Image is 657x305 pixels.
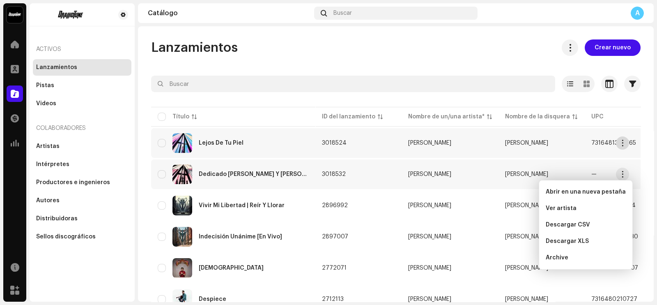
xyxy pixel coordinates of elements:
span: Ezequiel Ortigoza [505,265,548,271]
re-m-nav-item: Autores [33,192,131,209]
span: Ezequiel Ortigoza [505,234,548,240]
div: Indecisión Unánime [En Vivo] [199,234,282,240]
div: Lejos De Tu Piel [199,140,244,146]
span: 2897007 [322,234,348,240]
span: Crear nuevo [595,39,631,56]
span: Buscar [333,10,352,16]
div: [PERSON_NAME] [408,203,451,208]
span: Ezequiel Ortigoza [505,171,548,177]
div: Autores [36,197,60,204]
re-m-nav-item: Videos [33,95,131,112]
div: Samsara [199,265,264,271]
span: 3018524 [322,140,347,146]
span: Descargar CSV [546,222,590,228]
span: Lanzamientos [151,39,238,56]
button: Crear nuevo [585,39,641,56]
input: Buscar [151,76,555,92]
re-a-nav-header: Activos [33,39,131,59]
span: 3018532 [322,171,346,177]
img: 7543a010-ee01-4ecd-aac5-ba19d6e25b11 [172,164,192,184]
div: Título [172,113,189,121]
span: Ezequiel Ortigoza [505,296,548,302]
span: Ezequiel Ortigoza [408,171,492,177]
div: Pistas [36,82,54,89]
span: Ezequiel Ortigoza [408,234,492,240]
span: Descargar XLS [546,238,589,245]
div: Nombre de un/una artista* [408,113,485,121]
re-m-nav-item: Pistas [33,77,131,94]
div: [PERSON_NAME] [408,171,451,177]
div: Nombre de la disquera [505,113,570,121]
re-m-nav-item: Distribuidoras [33,210,131,227]
div: Vivir Mi Libertad | Reír Y Llorar [199,203,285,208]
span: 7316481354765 [591,140,636,146]
div: [PERSON_NAME] [408,140,451,146]
div: Intérpretes [36,161,69,168]
span: — [591,171,597,177]
div: Videos [36,100,56,107]
span: Ezequiel Ortigoza [408,140,492,146]
span: 2772071 [322,265,347,271]
div: Distribuidoras [36,215,78,222]
span: Ver artista [546,205,577,212]
span: 7316480210727 [591,296,637,302]
div: Productores e ingenieros [36,179,110,186]
re-m-nav-item: Lanzamientos [33,59,131,76]
img: fa294d24-6112-42a8-9831-6e0cd3b5fa40 [36,10,105,20]
span: Ezequiel Ortigoza [505,140,548,146]
img: 10370c6a-d0e2-4592-b8a2-38f444b0ca44 [7,7,23,23]
img: 48c4ef61-96c7-4ade-97d8-7f91993d685e [172,258,192,278]
div: Sellos discográficos [36,233,96,240]
span: Ezequiel Ortigoza [408,203,492,208]
span: 2896992 [322,203,348,208]
div: Lanzamientos [36,64,77,71]
img: c967c14d-2089-439a-b325-e3505d406060 [172,227,192,247]
span: Abrir en una nueva pestaña [546,189,626,195]
img: 64e8f29e-df70-4569-ab0b-4ee7082d08b8 [172,196,192,215]
div: [PERSON_NAME] [408,234,451,240]
re-m-nav-item: Artistas [33,138,131,155]
re-m-nav-item: Intérpretes [33,156,131,173]
div: ID del lanzamiento [322,113,375,121]
span: 2712113 [322,296,344,302]
div: [PERSON_NAME] [408,296,451,302]
div: Catálogo [148,10,311,16]
re-a-nav-header: Colaboradores [33,118,131,138]
re-m-nav-item: Productores e ingenieros [33,174,131,191]
div: A [631,7,644,20]
div: Despiece [199,296,226,302]
span: Ezequiel Ortigoza [408,265,492,271]
div: Dedicado A Jorge Y Juli [199,171,309,177]
div: [PERSON_NAME] [408,265,451,271]
span: Ezequiel Ortigoza [505,203,548,208]
re-m-nav-item: Sellos discográficos [33,229,131,245]
span: Archive [546,254,568,261]
span: Ezequiel Ortigoza [408,296,492,302]
img: 316120a6-5e3f-400d-861e-d536eb4b1223 [172,133,192,153]
div: Artistas [36,143,60,150]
